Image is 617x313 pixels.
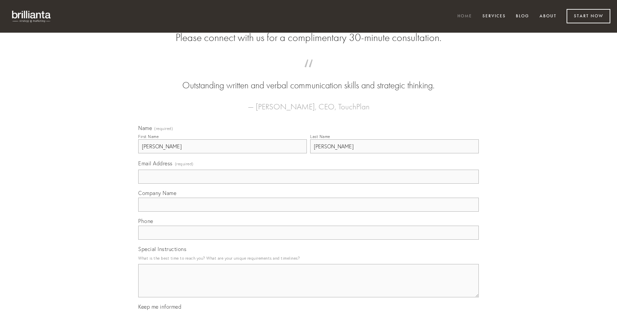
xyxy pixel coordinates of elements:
[138,31,479,44] h2: Please connect with us for a complimentary 30-minute consultation.
[138,160,173,167] span: Email Address
[511,11,534,22] a: Blog
[149,66,468,92] blockquote: Outstanding written and verbal communication skills and strategic thinking.
[138,254,479,263] p: What is the best time to reach you? What are your unique requirements and timelines?
[138,218,153,224] span: Phone
[567,9,610,23] a: Start Now
[7,7,57,26] img: brillianta - research, strategy, marketing
[478,11,510,22] a: Services
[453,11,476,22] a: Home
[149,92,468,113] figcaption: — [PERSON_NAME], CEO, TouchPlan
[310,134,330,139] div: Last Name
[535,11,561,22] a: About
[138,190,176,196] span: Company Name
[175,159,194,168] span: (required)
[154,127,173,131] span: (required)
[149,66,468,79] span: “
[138,246,186,252] span: Special Instructions
[138,125,152,131] span: Name
[138,303,181,310] span: Keep me informed
[138,134,159,139] div: First Name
